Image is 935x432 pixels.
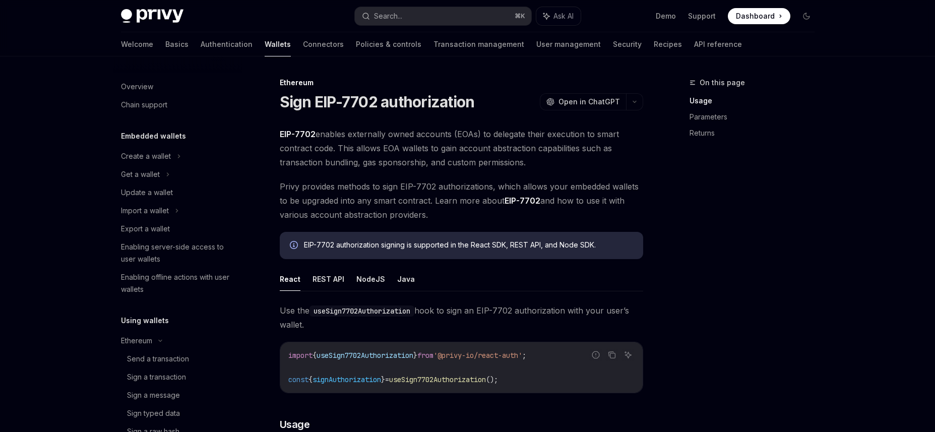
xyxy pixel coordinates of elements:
svg: Info [290,241,300,251]
a: User management [536,32,601,56]
span: from [417,351,433,360]
span: signAuthorization [313,375,381,384]
a: Policies & controls [356,32,421,56]
a: Sign typed data [113,404,242,422]
button: React [280,267,300,291]
div: Search... [374,10,402,22]
div: Enabling offline actions with user wallets [121,271,236,295]
div: EIP-7702 authorization signing is supported in the React SDK, REST API, and Node SDK. [304,240,633,251]
button: REST API [313,267,344,291]
a: Recipes [654,32,682,56]
span: Ask AI [553,11,574,21]
div: Overview [121,81,153,93]
div: Get a wallet [121,168,160,180]
button: Java [397,267,415,291]
span: const [288,375,308,384]
span: } [413,351,417,360]
a: Usage [690,93,823,109]
div: Update a wallet [121,187,173,199]
a: Send a transaction [113,350,242,368]
button: Open in ChatGPT [540,93,626,110]
a: Export a wallet [113,220,242,238]
a: Update a wallet [113,183,242,202]
span: '@privy-io/react-auth' [433,351,522,360]
a: Welcome [121,32,153,56]
button: Ask AI [621,348,635,361]
span: (); [486,375,498,384]
div: Create a wallet [121,150,171,162]
button: Report incorrect code [589,348,602,361]
a: Enabling offline actions with user wallets [113,268,242,298]
span: On this page [700,77,745,89]
div: Export a wallet [121,223,170,235]
button: Search...⌘K [355,7,531,25]
h5: Embedded wallets [121,130,186,142]
a: Security [613,32,642,56]
div: Sign a transaction [127,371,186,383]
span: enables externally owned accounts (EOAs) to delegate their execution to smart contract code. This... [280,127,643,169]
div: Send a transaction [127,353,189,365]
a: Returns [690,125,823,141]
span: Use the hook to sign an EIP-7702 authorization with your user’s wallet. [280,303,643,332]
span: Usage [280,417,310,431]
button: Copy the contents from the code block [605,348,618,361]
a: Connectors [303,32,344,56]
a: Authentication [201,32,253,56]
span: ; [522,351,526,360]
a: Demo [656,11,676,21]
span: { [308,375,313,384]
button: Toggle dark mode [798,8,815,24]
span: ⌘ K [515,12,525,20]
span: { [313,351,317,360]
h5: Using wallets [121,315,169,327]
span: Dashboard [736,11,775,21]
a: Parameters [690,109,823,125]
span: useSign7702Authorization [317,351,413,360]
div: Import a wallet [121,205,169,217]
span: useSign7702Authorization [389,375,486,384]
span: Privy provides methods to sign EIP-7702 authorizations, which allows your embedded wallets to be ... [280,179,643,222]
div: Enabling server-side access to user wallets [121,241,236,265]
a: Enabling server-side access to user wallets [113,238,242,268]
span: } [381,375,385,384]
a: Sign a transaction [113,368,242,386]
span: import [288,351,313,360]
a: Transaction management [433,32,524,56]
a: Sign a message [113,386,242,404]
a: API reference [694,32,742,56]
a: Chain support [113,96,242,114]
div: Ethereum [280,78,643,88]
a: Basics [165,32,189,56]
span: = [385,375,389,384]
img: dark logo [121,9,183,23]
a: EIP-7702 [280,129,316,140]
div: Chain support [121,99,167,111]
a: Wallets [265,32,291,56]
span: Open in ChatGPT [558,97,620,107]
a: Overview [113,78,242,96]
a: Dashboard [728,8,790,24]
div: Ethereum [121,335,152,347]
div: Sign typed data [127,407,180,419]
a: EIP-7702 [505,196,540,206]
a: Support [688,11,716,21]
button: NodeJS [356,267,385,291]
h1: Sign EIP-7702 authorization [280,93,475,111]
div: Sign a message [127,389,180,401]
code: useSign7702Authorization [309,305,414,317]
button: Ask AI [536,7,581,25]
